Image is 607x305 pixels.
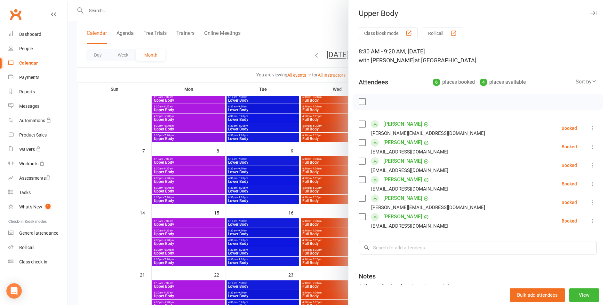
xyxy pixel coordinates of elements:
[359,57,415,64] span: with [PERSON_NAME]
[371,185,448,193] div: [EMAIL_ADDRESS][DOMAIN_NAME]
[348,9,607,18] div: Upper Body
[562,219,577,223] div: Booked
[8,27,68,42] a: Dashboard
[423,27,462,39] button: Roll call
[19,204,42,209] div: What's New
[562,182,577,186] div: Booked
[8,99,68,113] a: Messages
[510,288,565,302] button: Bulk add attendees
[371,166,448,175] div: [EMAIL_ADDRESS][DOMAIN_NAME]
[371,129,485,137] div: [PERSON_NAME][EMAIL_ADDRESS][DOMAIN_NAME]
[45,204,51,209] span: 1
[383,212,422,222] a: [PERSON_NAME]
[19,46,33,51] div: People
[562,126,577,130] div: Booked
[19,147,35,152] div: Waivers
[19,176,51,181] div: Assessments
[8,255,68,269] a: Class kiosk mode
[8,56,68,70] a: Calendar
[359,78,388,87] div: Attendees
[8,171,68,185] a: Assessments
[19,118,45,123] div: Automations
[359,283,597,290] div: Add notes for this class / appointment below
[19,161,38,166] div: Workouts
[562,200,577,205] div: Booked
[19,104,39,109] div: Messages
[433,78,475,87] div: places booked
[19,60,38,66] div: Calendar
[383,137,422,148] a: [PERSON_NAME]
[6,283,22,299] div: Open Intercom Messenger
[359,47,597,65] div: 8:30 AM - 9:20 AM, [DATE]
[8,240,68,255] a: Roll call
[415,57,476,64] span: at [GEOGRAPHIC_DATA]
[8,157,68,171] a: Workouts
[8,128,68,142] a: Product Sales
[433,79,440,86] div: 6
[19,245,34,250] div: Roll call
[8,200,68,214] a: What's New1
[383,175,422,185] a: [PERSON_NAME]
[569,288,599,302] button: View
[19,89,35,94] div: Reports
[8,226,68,240] a: General attendance kiosk mode
[562,145,577,149] div: Booked
[19,259,47,264] div: Class check-in
[8,85,68,99] a: Reports
[8,142,68,157] a: Waivers
[19,32,41,37] div: Dashboard
[8,70,68,85] a: Payments
[8,185,68,200] a: Tasks
[562,163,577,168] div: Booked
[576,78,597,86] div: Sort by
[19,75,39,80] div: Payments
[371,222,448,230] div: [EMAIL_ADDRESS][DOMAIN_NAME]
[383,119,422,129] a: [PERSON_NAME]
[480,78,526,87] div: places available
[371,203,485,212] div: [PERSON_NAME][EMAIL_ADDRESS][DOMAIN_NAME]
[359,241,597,254] input: Search to add attendees
[359,27,418,39] button: Class kiosk mode
[8,113,68,128] a: Automations
[19,132,47,137] div: Product Sales
[383,156,422,166] a: [PERSON_NAME]
[19,190,31,195] div: Tasks
[19,231,58,236] div: General attendance
[8,42,68,56] a: People
[371,148,448,156] div: [EMAIL_ADDRESS][DOMAIN_NAME]
[359,272,376,281] div: Notes
[8,6,24,22] a: Clubworx
[480,79,487,86] div: 4
[383,193,422,203] a: [PERSON_NAME]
